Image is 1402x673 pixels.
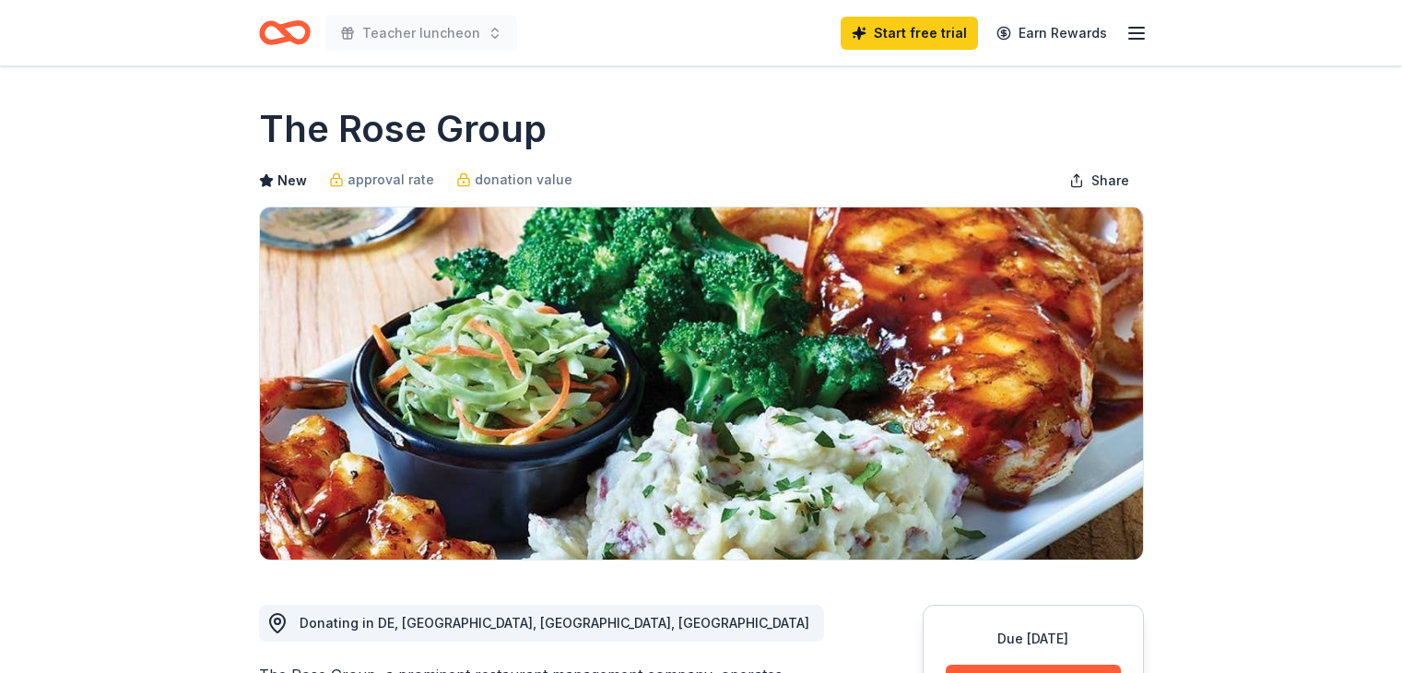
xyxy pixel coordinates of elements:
a: Earn Rewards [985,17,1118,50]
button: Teacher luncheon [325,15,517,52]
img: Image for The Rose Group [260,207,1143,560]
span: approval rate [348,169,434,191]
a: approval rate [329,169,434,191]
span: Share [1091,170,1129,192]
a: donation value [456,169,572,191]
span: Teacher luncheon [362,22,480,44]
div: Due [DATE] [946,628,1121,650]
a: Start free trial [841,17,978,50]
span: Donating in DE, [GEOGRAPHIC_DATA], [GEOGRAPHIC_DATA], [GEOGRAPHIC_DATA] [300,615,809,631]
button: Share [1054,162,1144,199]
a: Home [259,11,311,54]
span: New [277,170,307,192]
h1: The Rose Group [259,103,547,155]
span: donation value [475,169,572,191]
